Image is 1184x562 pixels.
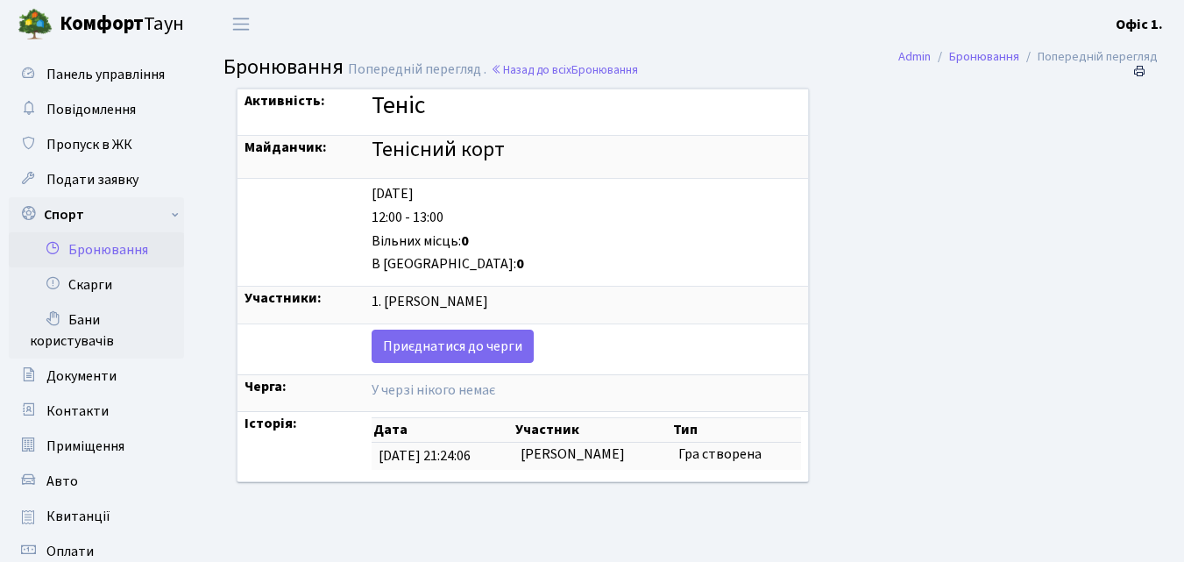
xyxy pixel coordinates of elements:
a: Квитанції [9,499,184,534]
th: Участник [514,418,671,443]
span: Панель управління [46,65,165,84]
a: Спорт [9,197,184,232]
a: Приміщення [9,429,184,464]
div: Вільних місць: [372,231,800,252]
h4: Тенісний корт [372,138,800,163]
a: Приєднатися до черги [372,330,534,363]
a: Подати заявку [9,162,184,197]
span: Приміщення [46,437,124,456]
span: Подати заявку [46,170,138,189]
span: Оплати [46,542,94,561]
span: Бронювання [571,61,638,78]
div: [DATE] [372,184,800,204]
strong: Активність: [245,91,325,110]
a: Бронювання [949,47,1019,66]
th: Тип [671,418,801,443]
td: [DATE] 21:24:06 [372,443,513,470]
nav: breadcrumb [872,39,1184,75]
th: Дата [372,418,513,443]
span: Бронювання [223,52,344,82]
img: logo.png [18,7,53,42]
div: 12:00 - 13:00 [372,208,800,228]
span: Контакти [46,402,109,421]
b: Офіс 1. [1116,15,1163,34]
span: Квитанції [46,507,110,526]
div: 1. [PERSON_NAME] [372,292,800,312]
span: Авто [46,472,78,491]
a: Контакти [9,394,184,429]
strong: Майданчик: [245,138,327,157]
div: В [GEOGRAPHIC_DATA]: [372,254,800,274]
a: Admin [898,47,931,66]
strong: Черга: [245,377,287,396]
span: Пропуск в ЖК [46,135,132,154]
span: Попередній перегляд . [348,60,486,79]
b: 0 [461,231,469,251]
a: Пропуск в ЖК [9,127,184,162]
span: У черзі нікого немає [372,381,495,400]
a: Бронювання [9,232,184,267]
strong: Участники: [245,288,322,308]
a: Панель управління [9,57,184,92]
a: Назад до всіхБронювання [491,61,638,78]
span: Таун [60,10,184,39]
a: Скарги [9,267,184,302]
button: Переключити навігацію [219,10,263,39]
a: Повідомлення [9,92,184,127]
a: Бани користувачів [9,302,184,359]
span: Повідомлення [46,100,136,119]
h3: Теніс [372,91,800,121]
li: Попередній перегляд [1019,47,1158,67]
a: Авто [9,464,184,499]
td: [PERSON_NAME] [514,443,671,470]
a: Офіс 1. [1116,14,1163,35]
a: Документи [9,359,184,394]
span: Гра створена [678,445,762,464]
span: Документи [46,366,117,386]
b: 0 [516,254,524,274]
b: Комфорт [60,10,144,38]
strong: Історія: [245,414,297,433]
